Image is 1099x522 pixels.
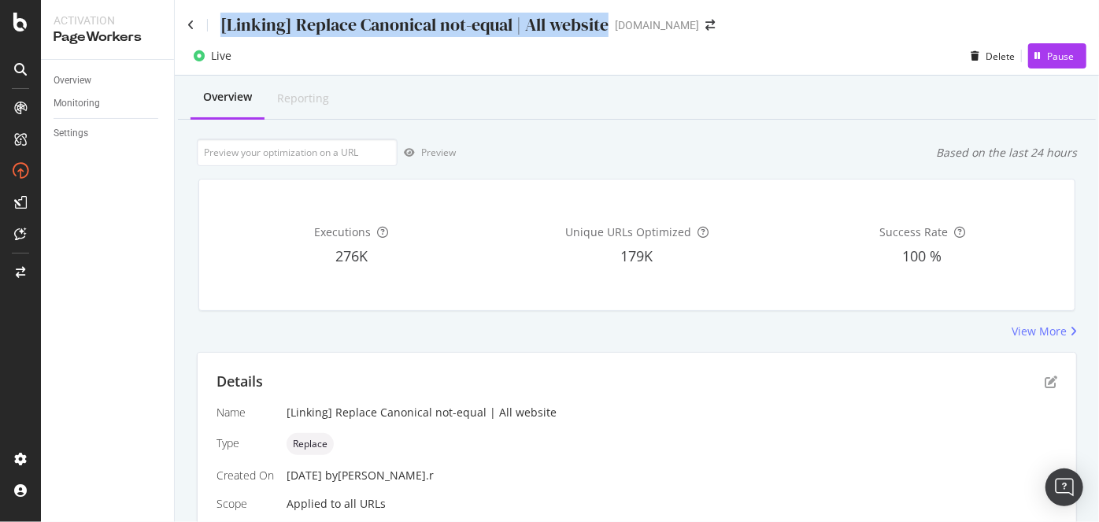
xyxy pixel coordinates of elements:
[986,50,1015,63] div: Delete
[903,246,942,265] span: 100 %
[705,20,715,31] div: arrow-right-arrow-left
[287,405,1057,420] div: [Linking] Replace Canonical not-equal | All website
[216,496,274,512] div: Scope
[1012,324,1067,339] div: View More
[1045,376,1057,388] div: pen-to-square
[211,48,231,64] div: Live
[216,405,274,420] div: Name
[54,125,88,142] div: Settings
[1047,50,1074,63] div: Pause
[620,246,653,265] span: 179K
[421,146,456,159] div: Preview
[287,433,334,455] div: neutral label
[325,468,434,483] div: by [PERSON_NAME].r
[1045,468,1083,506] div: Open Intercom Messenger
[287,468,1057,483] div: [DATE]
[398,140,456,165] button: Preview
[964,43,1015,68] button: Delete
[197,139,398,166] input: Preview your optimization on a URL
[220,13,609,37] div: [Linking] Replace Canonical not-equal | All website
[936,145,1077,161] div: Based on the last 24 hours
[216,372,263,392] div: Details
[216,435,274,451] div: Type
[54,125,163,142] a: Settings
[54,72,163,89] a: Overview
[54,72,91,89] div: Overview
[314,224,371,239] span: Executions
[335,246,368,265] span: 276K
[1012,324,1077,339] a: View More
[54,95,163,112] a: Monitoring
[203,89,252,105] div: Overview
[187,20,194,31] a: Click to go back
[54,13,161,28] div: Activation
[565,224,691,239] span: Unique URLs Optimized
[54,95,100,112] div: Monitoring
[277,91,329,106] div: Reporting
[1028,43,1086,68] button: Pause
[615,17,699,33] div: [DOMAIN_NAME]
[216,468,274,483] div: Created On
[879,224,948,239] span: Success Rate
[293,439,327,449] span: Replace
[54,28,161,46] div: PageWorkers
